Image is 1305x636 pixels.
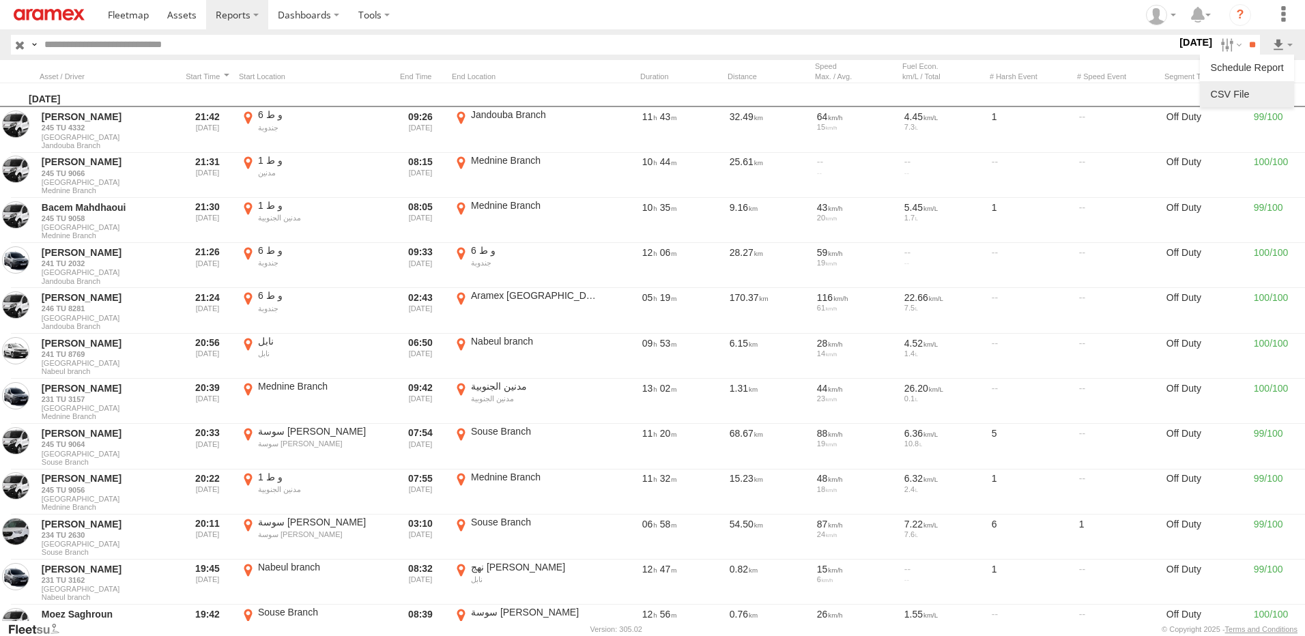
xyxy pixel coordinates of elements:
a: Visit our Website [8,622,70,636]
span: 10 [642,202,657,213]
div: Off Duty [1164,516,1246,558]
div: مدنين الجنوبية [258,213,387,222]
div: 7.5 [904,304,982,312]
div: 15.23 [728,471,809,513]
label: Click to View Event Location [239,199,389,242]
div: سوسة [PERSON_NAME] [258,439,387,448]
span: 02 [660,383,677,394]
div: 54.50 [728,516,809,558]
div: 4.45 [904,111,982,123]
label: Click to View Event Location [239,471,389,513]
div: Entered prior to selected date range [182,335,233,377]
div: Off Duty [1164,199,1246,242]
div: Exited after selected date range [395,425,446,467]
div: 59 [817,246,895,259]
div: 28.27 [728,244,809,287]
div: 14 [817,349,895,358]
div: Off Duty [1164,561,1246,603]
div: Ahmed Khanfir [1141,5,1181,25]
span: 05 [642,292,657,303]
label: Click to View Event Location [452,380,602,422]
a: [PERSON_NAME] [42,156,174,168]
a: 246 TU 8281 [42,304,174,313]
a: 245 TU 9066 [42,169,174,178]
label: Click to View Event Location [239,425,389,467]
div: 1.4 [904,349,982,358]
div: Click to Sort [182,72,233,81]
a: [PERSON_NAME] [42,472,174,485]
div: 7.22 [904,518,982,530]
div: Exited after selected date range [395,289,446,332]
div: Entered prior to selected date range [182,425,233,467]
a: 234 TU 2630 [42,530,174,540]
div: 15 [817,620,895,628]
span: 12 [642,609,657,620]
i: ? [1229,4,1251,26]
a: 245 TU 4332 [42,123,174,132]
div: 1 [990,561,1072,603]
a: View Asset in Asset Management [2,608,29,635]
div: Off Duty [1164,335,1246,377]
div: 20 [817,214,895,222]
div: و ط 6 [258,289,387,302]
div: 0.82 [728,561,809,603]
a: 245 TU 9056 [42,485,174,495]
a: 245 TU 9058 [42,214,174,223]
div: 22.66 [904,291,982,304]
div: و ط 6 [258,109,387,121]
div: Off Duty [1164,425,1246,467]
div: Exited after selected date range [395,109,446,151]
a: 231 TU 3162 [42,575,174,585]
label: Click to View Event Location [452,109,602,151]
div: مدنين الجنوبية [471,380,600,392]
a: 241 TU 8769 [42,349,174,359]
div: 6.15 [728,335,809,377]
a: View Asset in Asset Management [2,111,29,138]
div: سوسة [PERSON_NAME] [258,516,387,528]
a: Moez Saghroun [42,608,174,620]
div: Jandouba Branch [471,109,600,121]
label: Click to View Event Location [239,380,389,422]
label: Click to View Event Location [239,335,389,377]
div: 26.20 [904,382,982,394]
a: 241 TU 2032 [42,259,174,268]
span: [GEOGRAPHIC_DATA] [42,585,174,593]
div: مدنين الجنوبية [471,394,600,403]
div: 1.7 [904,214,982,222]
a: [PERSON_NAME] [42,427,174,439]
span: Filter Results to this Group [42,231,174,240]
div: Off Duty [1164,289,1246,332]
div: 2.4 [904,485,982,493]
div: Off Duty [1164,244,1246,287]
label: Search Query [29,35,40,55]
div: 24 [817,530,895,538]
a: [PERSON_NAME] [42,291,174,304]
div: 4.52 [904,337,982,349]
div: Mednine Branch [471,199,600,212]
span: 44 [660,156,677,167]
div: 116 [817,291,895,304]
div: Souse Branch [471,516,600,528]
span: Filter Results to this Group [42,322,174,330]
div: Off Duty [1164,471,1246,513]
span: 12 [642,564,657,575]
a: View Asset in Asset Management [2,427,29,454]
div: Click to Sort [395,72,446,81]
div: 48 [817,472,895,485]
div: 68.67 [728,425,809,467]
div: 1.31 [728,380,809,422]
div: 26 [817,608,895,620]
div: Exited after selected date range [395,380,446,422]
span: 35 [660,202,677,213]
span: [GEOGRAPHIC_DATA] [42,450,174,458]
span: Filter Results to this Group [42,458,174,466]
span: Filter Results to this Group [42,548,174,556]
div: مدنين الجنوبية [258,485,387,494]
span: [GEOGRAPHIC_DATA] [42,359,174,367]
label: Click to View Event Location [239,154,389,197]
a: View Asset in Asset Management [2,337,29,364]
a: Terms and Conditions [1225,625,1297,633]
label: Click to View Event Location [239,561,389,603]
div: Exited after selected date range [395,199,446,242]
span: 11 [642,111,657,122]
